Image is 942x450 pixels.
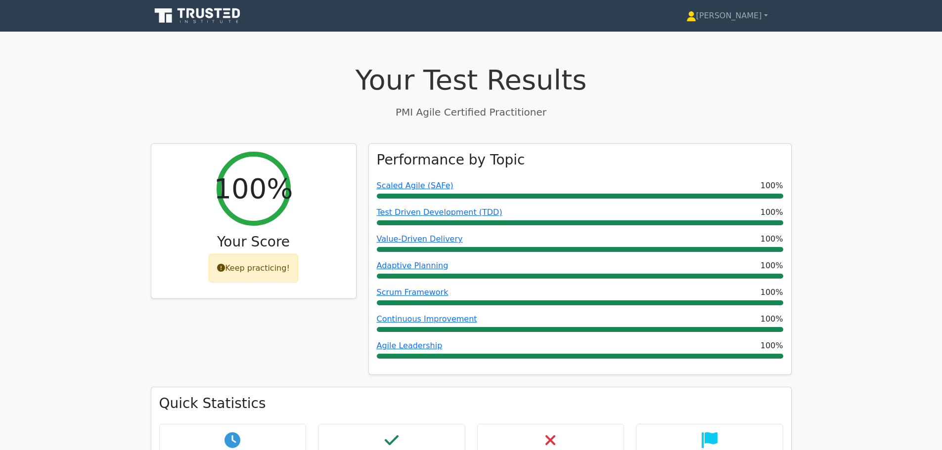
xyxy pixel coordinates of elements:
[761,180,783,192] span: 100%
[159,234,348,250] h3: Your Score
[377,181,453,190] a: Scaled Agile (SAFe)
[159,395,783,412] h3: Quick Statistics
[761,260,783,272] span: 100%
[377,314,477,324] a: Continuous Improvement
[761,340,783,352] span: 100%
[761,313,783,325] span: 100%
[214,172,293,205] h2: 100%
[377,261,449,270] a: Adaptive Planning
[377,341,443,350] a: Agile Leadership
[761,233,783,245] span: 100%
[761,206,783,218] span: 100%
[151,105,792,120] p: PMI Agile Certified Practitioner
[663,6,792,26] a: [PERSON_NAME]
[377,287,449,297] a: Scrum Framework
[761,286,783,298] span: 100%
[377,234,463,244] a: Value-Driven Delivery
[151,63,792,96] h1: Your Test Results
[377,207,502,217] a: Test Driven Development (TDD)
[377,152,525,168] h3: Performance by Topic
[209,254,298,283] div: Keep practicing!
